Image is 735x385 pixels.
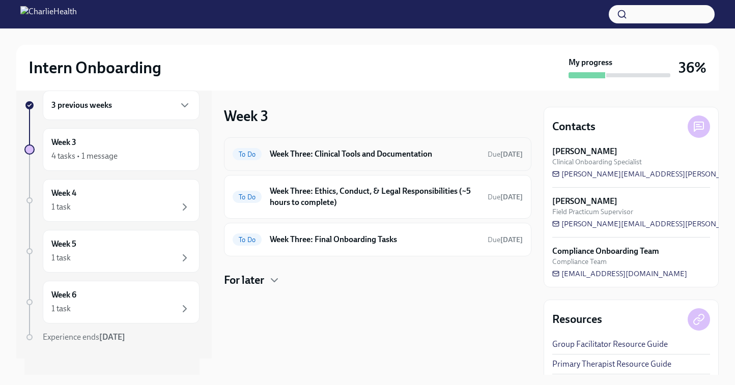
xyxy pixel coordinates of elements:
[552,269,687,279] a: [EMAIL_ADDRESS][DOMAIN_NAME]
[488,150,523,159] span: Due
[233,193,262,201] span: To Do
[552,119,596,134] h4: Contacts
[51,252,71,263] div: 1 task
[552,157,642,167] span: Clinical Onboarding Specialist
[233,184,523,210] a: To DoWeek Three: Ethics, Conduct, & Legal Responsibilities (~5 hours to complete)Due[DATE]
[270,149,479,160] h6: Week Three: Clinical Tools and Documentation
[270,186,479,208] h6: Week Three: Ethics, Conduct, & Legal Responsibilities (~5 hours to complete)
[51,201,71,213] div: 1 task
[24,128,200,171] a: Week 34 tasks • 1 message
[43,91,200,120] div: 3 previous weeks
[488,235,523,245] span: September 21st, 2025 10:00
[51,188,76,199] h6: Week 4
[224,273,531,288] div: For later
[552,146,617,157] strong: [PERSON_NAME]
[99,332,125,342] strong: [DATE]
[233,236,262,244] span: To Do
[552,312,602,327] h4: Resources
[51,137,76,148] h6: Week 3
[500,150,523,159] strong: [DATE]
[51,100,112,111] h6: 3 previous weeks
[24,230,200,273] a: Week 51 task
[488,235,523,244] span: Due
[233,231,523,248] a: To DoWeek Three: Final Onboarding TasksDue[DATE]
[552,339,668,350] a: Group Facilitator Resource Guide
[552,359,671,370] a: Primary Therapist Resource Guide
[552,207,633,217] span: Field Practicum Supervisor
[51,151,118,162] div: 4 tasks • 1 message
[224,107,268,125] h3: Week 3
[679,58,706,77] h3: 36%
[500,235,523,244] strong: [DATE]
[51,303,71,314] div: 1 task
[29,57,161,78] h2: Intern Onboarding
[24,281,200,323] a: Week 61 task
[20,6,77,22] img: CharlieHealth
[552,246,659,257] strong: Compliance Onboarding Team
[270,234,479,245] h6: Week Three: Final Onboarding Tasks
[569,57,612,68] strong: My progress
[233,146,523,162] a: To DoWeek Three: Clinical Tools and DocumentationDue[DATE]
[233,151,262,158] span: To Do
[488,193,523,201] span: Due
[51,239,76,250] h6: Week 5
[24,179,200,222] a: Week 41 task
[500,193,523,201] strong: [DATE]
[552,196,617,207] strong: [PERSON_NAME]
[51,289,76,301] h6: Week 6
[43,332,125,342] span: Experience ends
[488,150,523,159] span: September 23rd, 2025 10:00
[552,257,607,266] span: Compliance Team
[488,192,523,202] span: September 23rd, 2025 10:00
[224,273,264,288] h4: For later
